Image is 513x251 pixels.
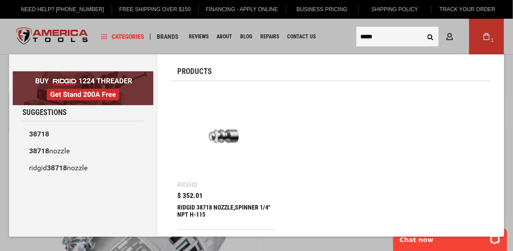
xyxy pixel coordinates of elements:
[388,223,513,251] iframe: LiveChat chat widget
[22,109,67,116] span: Suggestions
[29,130,49,138] b: 38718
[29,147,49,155] b: 38718
[178,204,275,225] div: RIDGID 38718 NOZZLE,SPINNER 1/4
[153,31,183,43] a: Brands
[97,31,148,43] a: Categories
[101,33,144,40] span: Categories
[22,143,144,160] a: 38718nozzle
[22,126,144,143] a: 38718
[422,28,439,45] button: Search
[178,181,198,188] div: Ridgid
[47,164,67,172] b: 38718
[22,160,144,177] a: ridgid38718nozzle
[13,71,154,105] img: BOGO: Buy RIDGID® 1224 Threader, Get Stand 200A Free!
[178,68,212,75] span: Products
[182,92,271,181] img: RIDGID 38718 NOZZLE,SPINNER 1/4
[178,192,203,199] span: $ 352.01
[178,88,275,230] a: RIDGID 38718 NOZZLE,SPINNER 1/4 Ridgid $ 352.01 RIDGID 38718 NOZZLE,SPINNER 1/4" NPT H-115
[157,33,179,40] span: Brands
[13,71,154,78] a: BOGO: Buy RIDGID® 1224 Threader, Get Stand 200A Free!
